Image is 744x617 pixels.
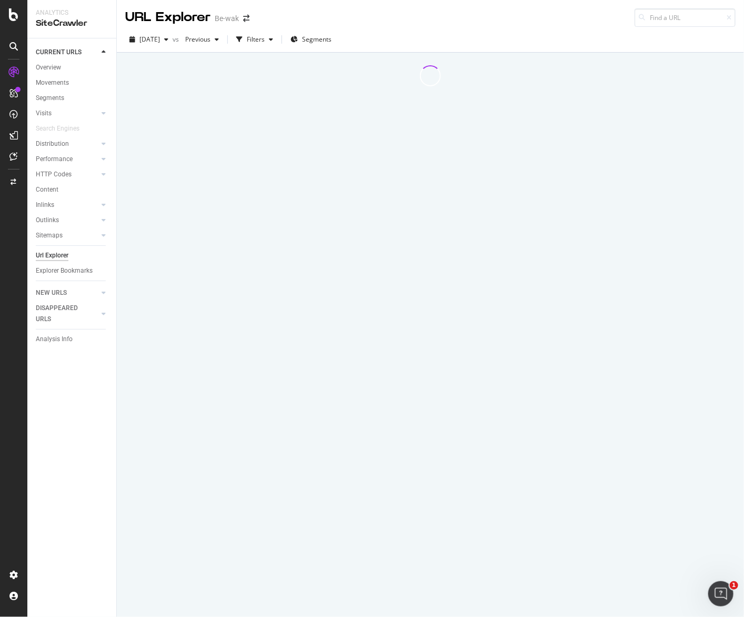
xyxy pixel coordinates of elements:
div: Analytics [36,8,108,17]
a: Inlinks [36,200,98,211]
span: Segments [302,35,331,44]
div: Distribution [36,138,69,150]
div: DISAPPEARED URLS [36,303,89,325]
iframe: Intercom live chat [708,581,733,606]
a: NEW URLS [36,287,98,298]
button: Filters [232,31,277,48]
a: Explorer Bookmarks [36,265,109,276]
span: Previous [181,35,210,44]
div: URL Explorer [125,8,210,26]
div: Segments [36,93,64,104]
a: Outlinks [36,215,98,226]
button: [DATE] [125,31,173,48]
a: Overview [36,62,109,73]
div: Url Explorer [36,250,68,261]
div: Search Engines [36,123,79,134]
a: DISAPPEARED URLS [36,303,98,325]
span: vs [173,35,181,44]
div: CURRENT URLS [36,47,82,58]
span: 2025 Aug. 26th [139,35,160,44]
div: Outlinks [36,215,59,226]
a: CURRENT URLS [36,47,98,58]
a: Sitemaps [36,230,98,241]
div: SiteCrawler [36,17,108,29]
div: NEW URLS [36,287,67,298]
div: Performance [36,154,73,165]
a: Url Explorer [36,250,109,261]
div: Be-wak [215,13,239,24]
div: Overview [36,62,61,73]
a: Search Engines [36,123,90,134]
span: 1 [730,581,738,590]
a: Analysis Info [36,334,109,345]
a: HTTP Codes [36,169,98,180]
div: arrow-right-arrow-left [243,15,249,22]
div: Inlinks [36,200,54,211]
div: Content [36,184,58,195]
div: Sitemaps [36,230,63,241]
a: Content [36,184,109,195]
div: Explorer Bookmarks [36,265,93,276]
div: HTTP Codes [36,169,72,180]
a: Segments [36,93,109,104]
div: Visits [36,108,52,119]
a: Movements [36,77,109,88]
a: Visits [36,108,98,119]
button: Previous [181,31,223,48]
a: Distribution [36,138,98,150]
div: Analysis Info [36,334,73,345]
button: Segments [286,31,336,48]
input: Find a URL [635,8,736,27]
div: Movements [36,77,69,88]
div: Filters [247,35,265,44]
a: Performance [36,154,98,165]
